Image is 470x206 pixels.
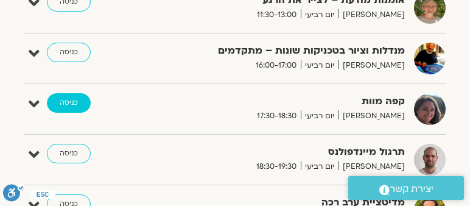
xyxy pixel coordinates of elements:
[191,43,405,59] strong: מנדלות וציור בטכניקות שונות – מתקדמים
[301,9,338,21] span: יום רביעי
[338,110,405,123] span: [PERSON_NAME]
[390,181,433,197] span: יצירת קשר
[301,110,338,123] span: יום רביעי
[191,144,405,160] strong: תרגול מיינדפולנס
[338,59,405,72] span: [PERSON_NAME]
[47,43,91,62] a: כניסה
[251,59,301,72] span: 16:00-17:00
[191,93,405,110] strong: קפה מוות
[338,9,405,21] span: [PERSON_NAME]
[47,93,91,113] a: כניסה
[253,9,301,21] span: 11:30-13:00
[253,110,301,123] span: 17:30-18:30
[252,160,301,173] span: 18:30-19:30
[301,160,338,173] span: יום רביעי
[338,160,405,173] span: [PERSON_NAME]
[47,144,91,163] a: כניסה
[301,59,338,72] span: יום רביעי
[348,176,464,200] a: יצירת קשר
